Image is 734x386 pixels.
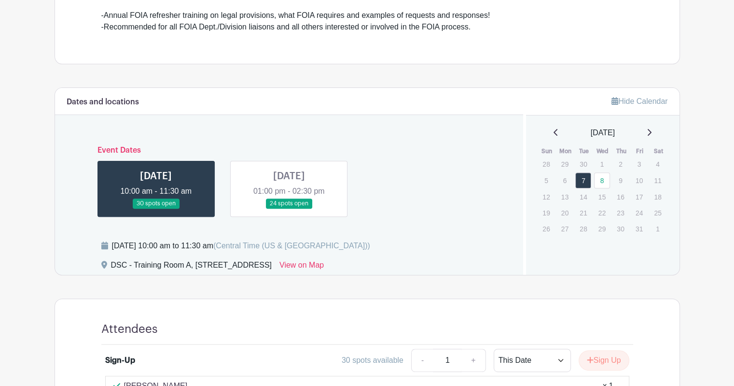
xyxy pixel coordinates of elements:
a: - [411,349,433,372]
a: Hide Calendar [611,97,667,105]
div: Sign-Up [105,355,135,366]
div: [DATE] 10:00 am to 11:30 am [112,240,370,252]
p: 6 [557,173,573,188]
span: [DATE] [591,127,615,139]
p: 5 [538,173,554,188]
p: 21 [575,205,591,220]
h6: Event Dates [90,146,489,155]
p: 23 [612,205,628,220]
p: 9 [612,173,628,188]
p: 30 [612,221,628,236]
p: 22 [594,205,610,220]
p: 13 [557,189,573,204]
p: 31 [631,221,647,236]
span: (Central Time (US & [GEOGRAPHIC_DATA])) [213,242,370,250]
p: 4 [650,157,665,172]
div: -Annual FOIA refresher training on legal provisions, what FOIA requires and examples of requests ... [101,10,633,33]
p: 14 [575,189,591,204]
p: 12 [538,189,554,204]
p: 16 [612,189,628,204]
div: 30 spots available [342,355,403,366]
p: 18 [650,189,665,204]
a: + [461,349,485,372]
th: Sat [649,146,668,156]
a: View on Map [279,259,324,275]
p: 24 [631,205,647,220]
p: 29 [594,221,610,236]
p: 15 [594,189,610,204]
p: 1 [594,157,610,172]
th: Mon [556,146,575,156]
th: Tue [575,146,594,156]
h4: Attendees [101,322,158,336]
p: 25 [650,205,665,220]
p: 3 [631,157,647,172]
p: 17 [631,189,647,204]
p: 30 [575,157,591,172]
th: Fri [631,146,650,156]
th: Wed [594,146,612,156]
p: 11 [650,173,665,188]
p: 26 [538,221,554,236]
p: 28 [538,157,554,172]
th: Thu [612,146,631,156]
th: Sun [538,146,556,156]
p: 28 [575,221,591,236]
h6: Dates and locations [67,98,139,107]
p: 29 [557,157,573,172]
a: 7 [575,172,591,188]
p: 2 [612,157,628,172]
p: 1 [650,221,665,236]
p: 10 [631,173,647,188]
p: 20 [557,205,573,220]
a: 8 [594,172,610,188]
p: 19 [538,205,554,220]
p: 27 [557,221,573,236]
button: Sign Up [579,350,629,371]
div: DSC - Training Room A, [STREET_ADDRESS] [111,259,272,275]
